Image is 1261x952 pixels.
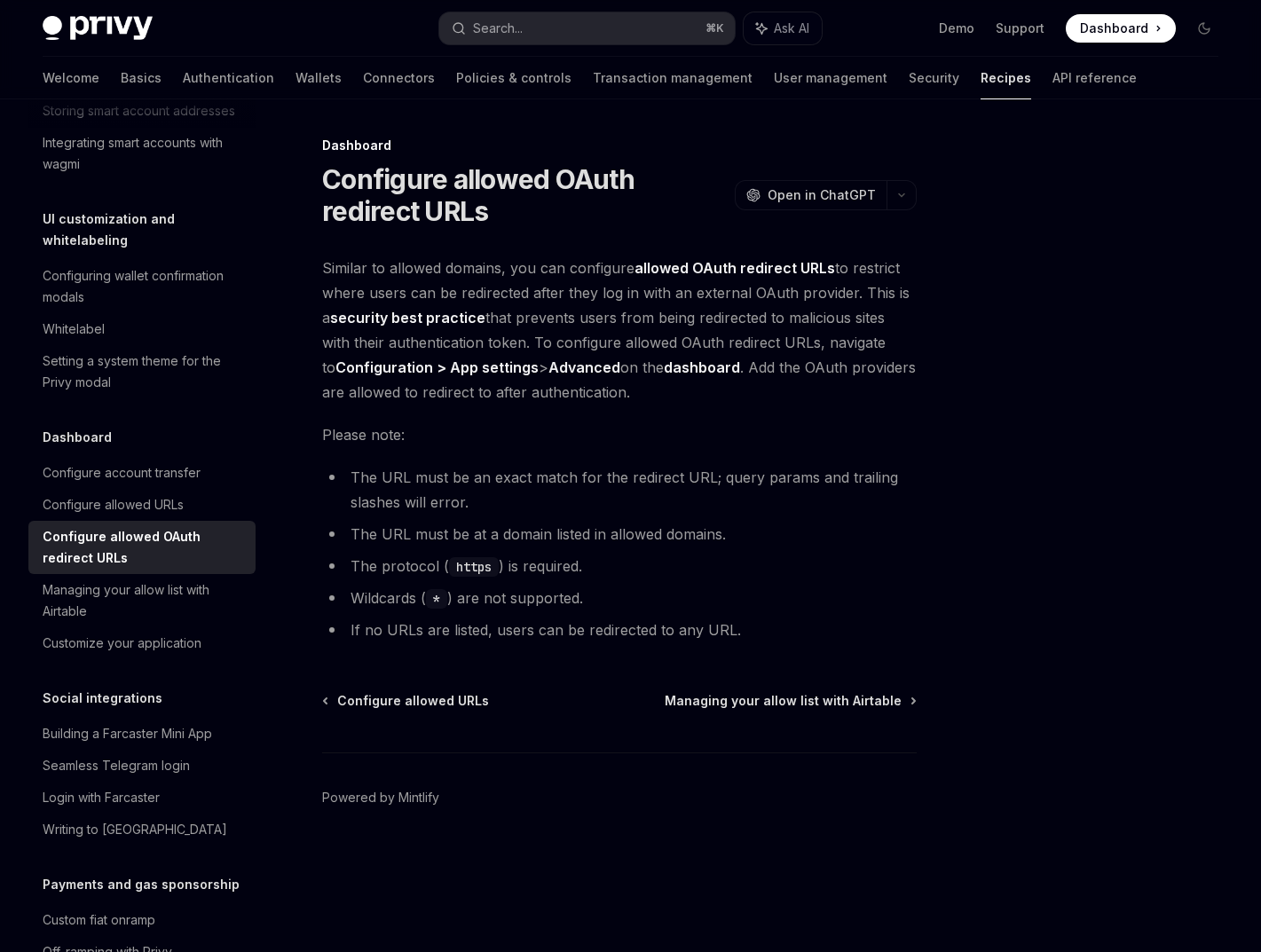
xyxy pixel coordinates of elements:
[121,57,162,99] a: Basics
[43,132,245,175] div: Integrating smart accounts with wagmi
[28,313,256,345] a: Whitelabel
[1066,14,1176,43] a: Dashboard
[456,57,571,99] a: Policies & controls
[28,904,256,936] a: Custom fiat onramp
[322,137,917,154] div: Dashboard
[909,57,959,99] a: Security
[43,819,227,840] div: Writing to [GEOGRAPHIC_DATA]
[473,18,523,39] div: Search...
[28,489,256,521] a: Configure allowed URLs
[322,586,917,610] li: Wildcards ( ) are not supported.
[735,180,887,210] button: Open in ChatGPT
[593,57,753,99] a: Transaction management
[43,755,190,776] div: Seamless Telegram login
[665,692,915,710] a: Managing your allow list with Airtable
[744,12,822,44] button: Ask AI
[43,909,155,931] div: Custom fiat onramp
[183,57,274,99] a: Authentication
[335,358,539,376] strong: Configuration > App settings
[28,457,256,489] a: Configure account transfer
[1080,20,1148,37] span: Dashboard
[43,427,112,448] h5: Dashboard
[28,345,256,398] a: Setting a system theme for the Privy modal
[322,163,728,227] h1: Configure allowed OAuth redirect URLs
[43,787,160,808] div: Login with Farcaster
[43,265,245,308] div: Configuring wallet confirmation modals
[28,814,256,846] a: Writing to [GEOGRAPHIC_DATA]
[296,57,342,99] a: Wallets
[43,633,201,654] div: Customize your application
[439,12,735,44] button: Search...⌘K
[43,526,245,569] div: Configure allowed OAuth redirect URLs
[322,422,917,447] span: Please note:
[43,16,153,41] img: dark logo
[939,20,974,37] a: Demo
[548,358,620,376] strong: Advanced
[28,574,256,627] a: Managing your allow list with Airtable
[43,688,162,709] h5: Social integrations
[363,57,435,99] a: Connectors
[768,186,876,204] span: Open in ChatGPT
[322,522,917,547] li: The URL must be at a domain listed in allowed domains.
[28,127,256,180] a: Integrating smart accounts with wagmi
[1052,57,1137,99] a: API reference
[28,521,256,574] a: Configure allowed OAuth redirect URLs
[43,319,105,340] div: Whitelabel
[449,557,499,577] code: https
[43,350,245,393] div: Setting a system theme for the Privy modal
[996,20,1044,37] a: Support
[28,260,256,313] a: Configuring wallet confirmation modals
[705,21,724,35] span: ⌘ K
[322,465,917,515] li: The URL must be an exact match for the redirect URL; query params and trailing slashes will error.
[981,57,1031,99] a: Recipes
[322,618,917,642] li: If no URLs are listed, users can be redirected to any URL.
[634,259,835,277] strong: allowed OAuth redirect URLs
[43,208,256,251] h5: UI customization and whitelabeling
[28,782,256,814] a: Login with Farcaster
[322,256,917,405] span: Similar to allowed domains, you can configure to restrict where users can be redirected after the...
[337,692,489,710] span: Configure allowed URLs
[324,692,489,710] a: Configure allowed URLs
[28,627,256,659] a: Customize your application
[774,20,809,37] span: Ask AI
[330,309,485,327] strong: security best practice
[43,494,184,515] div: Configure allowed URLs
[322,789,439,806] a: Powered by Mintlify
[322,554,917,578] li: The protocol ( ) is required.
[665,692,902,710] span: Managing your allow list with Airtable
[43,874,240,895] h5: Payments and gas sponsorship
[43,723,212,744] div: Building a Farcaster Mini App
[28,750,256,782] a: Seamless Telegram login
[774,57,887,99] a: User management
[43,462,201,484] div: Configure account transfer
[28,718,256,750] a: Building a Farcaster Mini App
[1190,14,1218,43] button: Toggle dark mode
[664,358,740,377] a: dashboard
[43,579,245,622] div: Managing your allow list with Airtable
[43,57,99,99] a: Welcome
